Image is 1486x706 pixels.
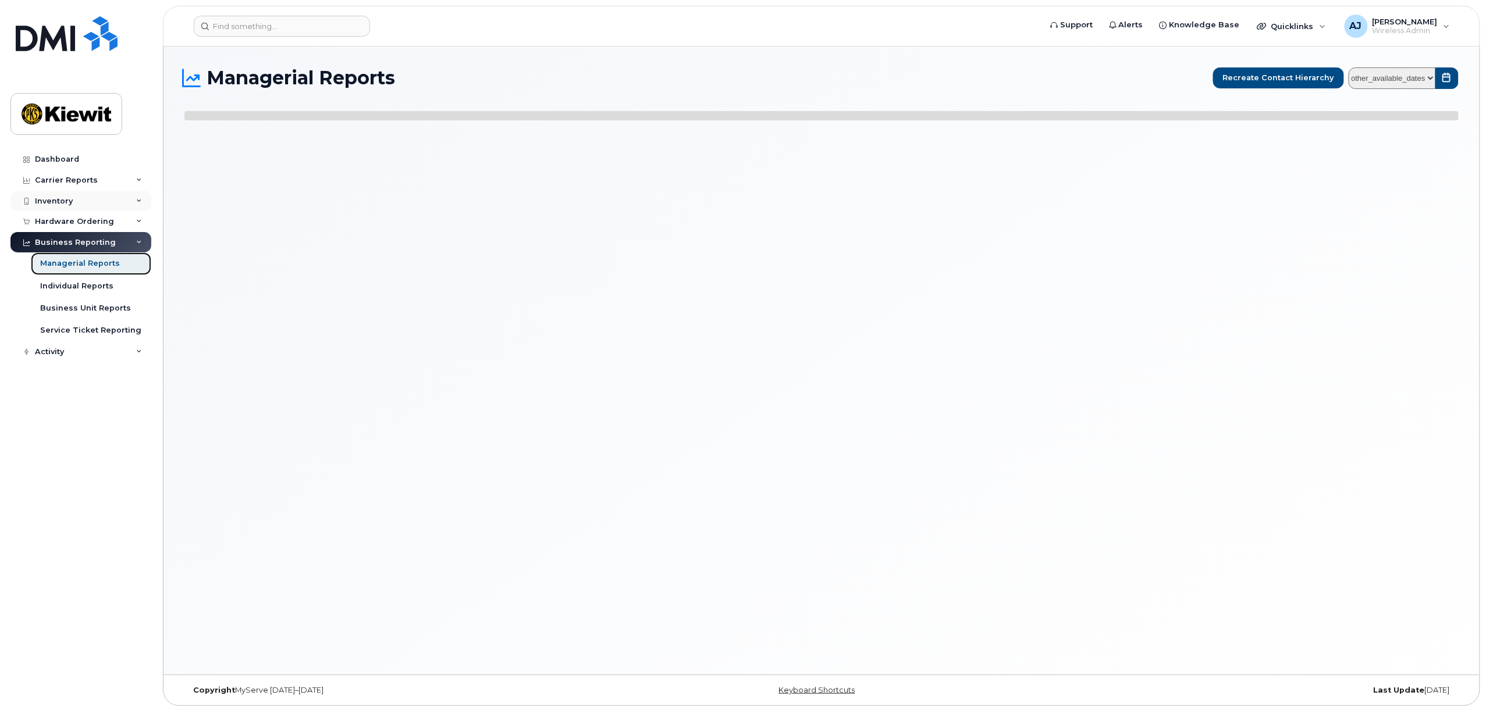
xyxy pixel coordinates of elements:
span: Managerial Reports [207,69,395,87]
strong: Last Update [1374,686,1425,694]
a: Keyboard Shortcuts [779,686,855,694]
strong: Copyright [193,686,235,694]
button: Recreate Contact Hierarchy [1213,67,1344,88]
div: [DATE] [1034,686,1459,695]
div: MyServe [DATE]–[DATE] [184,686,609,695]
span: Recreate Contact Hierarchy [1223,72,1334,83]
iframe: Messenger Launcher [1435,655,1477,697]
